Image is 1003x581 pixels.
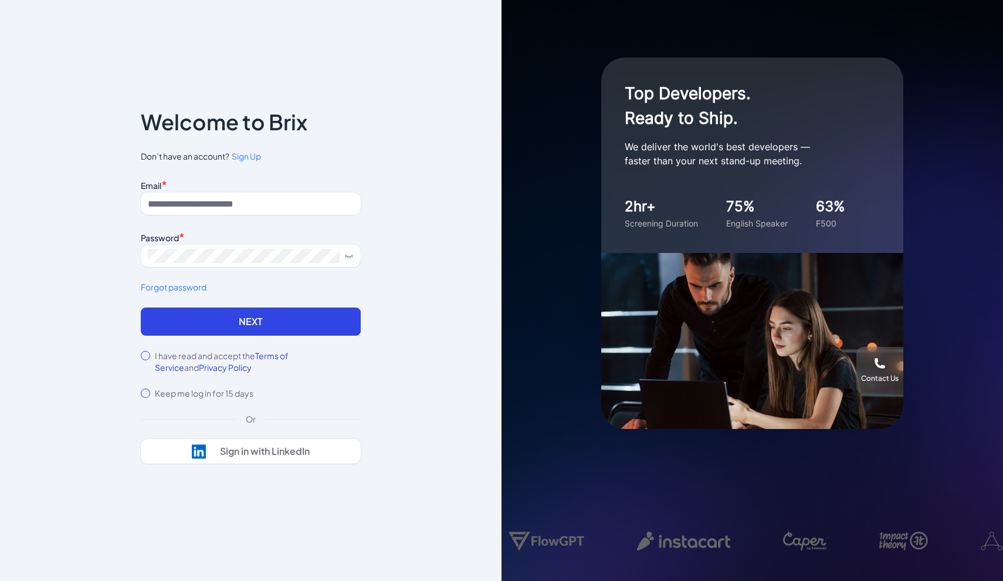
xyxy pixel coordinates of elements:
[856,347,903,394] button: Contact Us
[199,362,252,373] span: Privacy Policy
[726,196,788,217] div: 75%
[625,140,859,168] p: We deliver the world's best developers — faster than your next stand-up meeting.
[141,150,361,163] span: Don’t have an account?
[236,413,265,425] div: Or
[220,445,310,457] div: Sign in with LinkedIn
[141,113,307,131] p: Welcome to Brix
[141,180,161,191] label: Email
[726,217,788,229] div: English Speaker
[141,281,361,293] a: Forgot password
[229,150,261,163] a: Sign Up
[232,151,261,161] span: Sign Up
[155,387,253,399] label: Keep me log in for 15 days
[155,350,361,373] label: I have read and accept the and
[141,439,361,464] button: Sign in with LinkedIn
[816,217,845,229] div: F500
[861,374,899,383] div: Contact Us
[141,308,361,336] button: Next
[816,196,845,217] div: 63%
[625,217,698,229] div: Screening Duration
[625,81,859,130] h1: Top Developers. Ready to Ship.
[141,232,179,243] label: Password
[625,196,698,217] div: 2hr+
